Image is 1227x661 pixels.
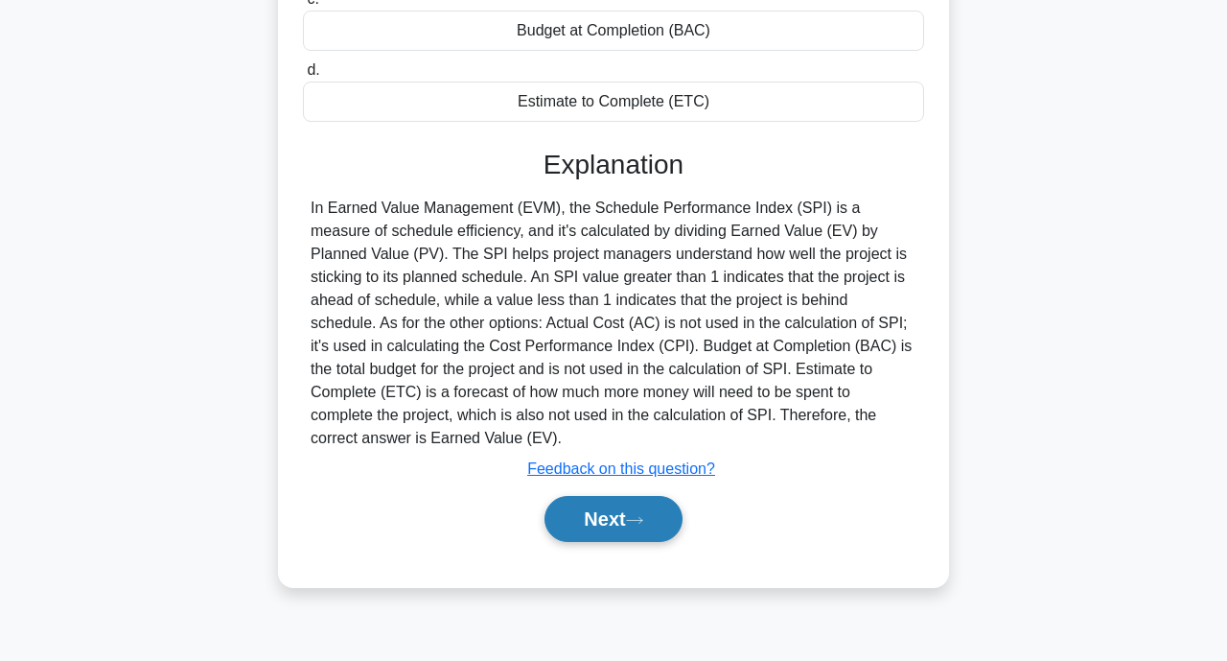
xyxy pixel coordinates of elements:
[303,82,924,122] div: Estimate to Complete (ETC)
[307,61,319,78] span: d.
[544,496,682,542] button: Next
[311,197,916,450] div: In Earned Value Management (EVM), the Schedule Performance Index (SPI) is a measure of schedule e...
[303,11,924,51] div: Budget at Completion (BAC)
[527,460,715,477] a: Feedback on this question?
[314,149,913,181] h3: Explanation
